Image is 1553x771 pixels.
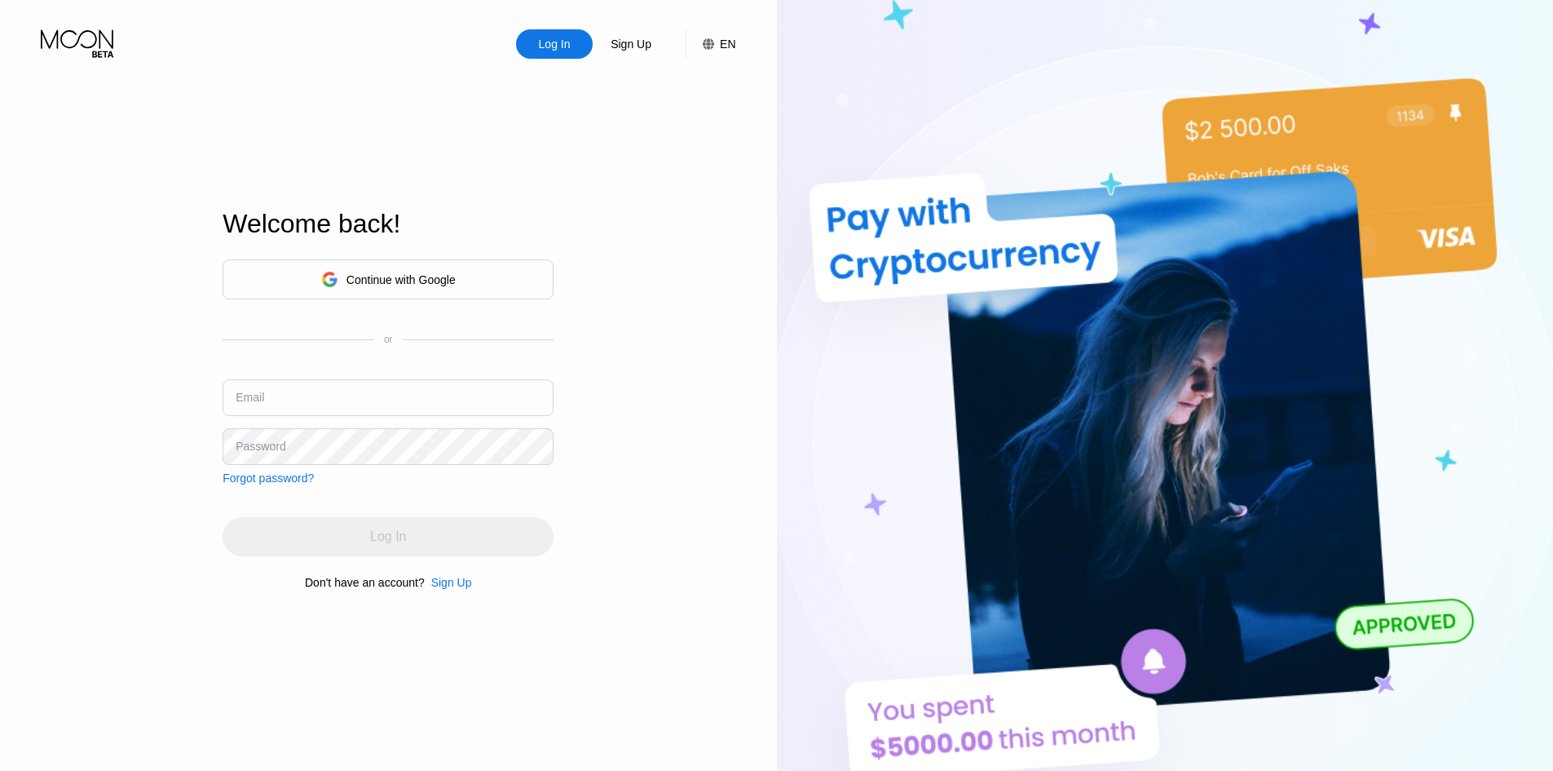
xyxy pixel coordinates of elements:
div: Log In [516,29,593,59]
div: Don't have an account? [305,576,425,589]
div: Sign Up [425,576,472,589]
div: Forgot password? [223,472,314,485]
div: EN [686,29,735,59]
div: Continue with Google [223,259,554,299]
div: Continue with Google [346,273,456,286]
div: Log In [537,36,572,52]
div: Welcome back! [223,209,554,239]
div: Sign Up [593,29,669,59]
div: Email [236,391,264,404]
div: Sign Up [609,36,653,52]
div: or [384,334,393,345]
div: Password [236,440,285,453]
div: Sign Up [431,576,472,589]
div: EN [720,38,735,51]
